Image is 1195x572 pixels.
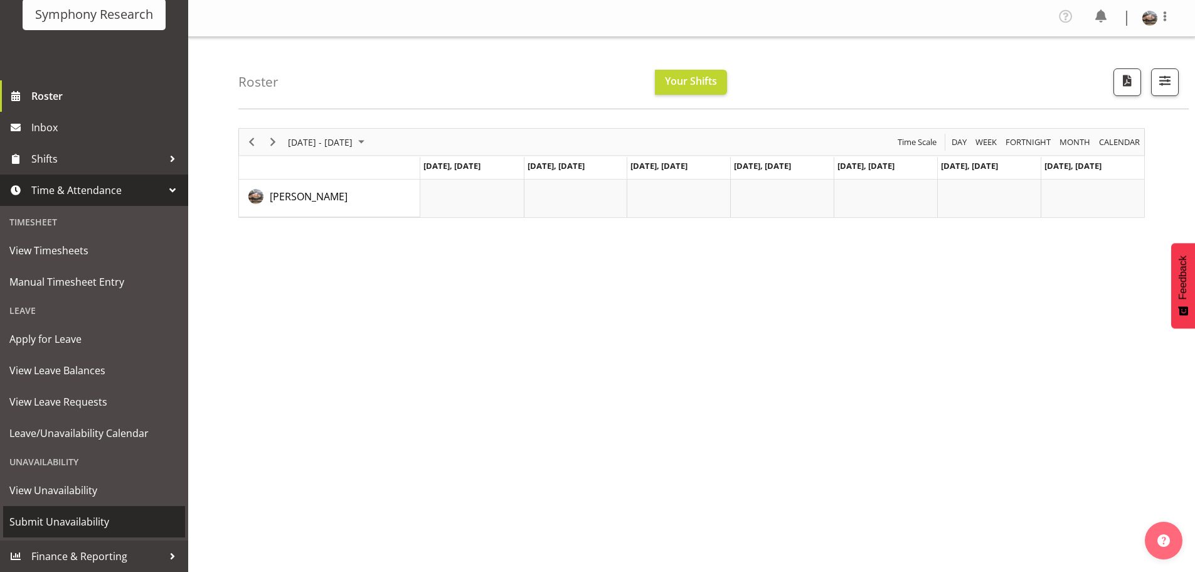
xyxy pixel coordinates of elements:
button: Time Scale [896,134,939,150]
span: Week [974,134,998,150]
button: Timeline Month [1058,134,1093,150]
button: Fortnight [1004,134,1053,150]
a: Leave/Unavailability Calendar [3,418,185,449]
span: Manual Timesheet Entry [9,273,179,291]
button: Month [1097,134,1142,150]
span: View Leave Balances [9,361,179,380]
a: Apply for Leave [3,323,185,355]
span: [DATE], [DATE] [423,160,481,171]
button: Filter Shifts [1151,68,1179,96]
a: View Leave Requests [3,386,185,418]
span: [DATE], [DATE] [734,160,791,171]
span: [DATE], [DATE] [1044,160,1102,171]
h4: Roster [238,75,279,89]
a: View Leave Balances [3,355,185,386]
span: Feedback [1177,256,1189,299]
button: Timeline Week [974,134,999,150]
a: Submit Unavailability [3,506,185,537]
button: Your Shifts [655,70,727,95]
button: Feedback - Show survey [1171,243,1195,328]
table: Timeline Week of September 17, 2025 [420,180,1144,217]
button: Download a PDF of the roster according to the set date range. [1113,68,1141,96]
img: help-xxl-2.png [1157,534,1170,547]
a: [PERSON_NAME] [270,189,348,204]
span: Fortnight [1004,134,1052,150]
span: [DATE], [DATE] [941,160,998,171]
a: Manual Timesheet Entry [3,266,185,298]
button: Next [265,134,282,150]
div: Unavailability [3,449,185,475]
div: Symphony Research [35,5,153,24]
span: Time Scale [896,134,938,150]
span: Leave/Unavailability Calendar [9,424,179,443]
button: Previous [243,134,260,150]
div: Timeline Week of September 17, 2025 [238,128,1145,218]
span: View Leave Requests [9,392,179,411]
button: September 15 - 21, 2025 [286,134,370,150]
span: [DATE], [DATE] [630,160,688,171]
span: Time & Attendance [31,181,163,200]
span: [PERSON_NAME] [270,190,348,203]
span: Month [1058,134,1091,150]
div: Next [262,129,284,155]
a: View Unavailability [3,475,185,506]
span: [DATE], [DATE] [528,160,585,171]
span: Inbox [31,118,182,137]
div: Previous [241,129,262,155]
button: Timeline Day [950,134,969,150]
span: View Timesheets [9,241,179,260]
span: Apply for Leave [9,330,179,348]
div: Timesheet [3,209,185,235]
span: Roster [31,87,182,105]
span: Finance & Reporting [31,547,163,566]
span: calendar [1098,134,1141,150]
span: [DATE] - [DATE] [287,134,354,150]
div: Leave [3,298,185,323]
img: lindsay-holland6d975a4b06d72750adc3751bbfb7dc9f.png [1142,11,1157,26]
span: View Unavailability [9,481,179,500]
span: [DATE], [DATE] [837,160,895,171]
span: Your Shifts [665,74,717,88]
span: Submit Unavailability [9,512,179,531]
td: Lindsay Holland resource [239,180,420,217]
span: Day [950,134,968,150]
span: Shifts [31,149,163,168]
a: View Timesheets [3,235,185,266]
